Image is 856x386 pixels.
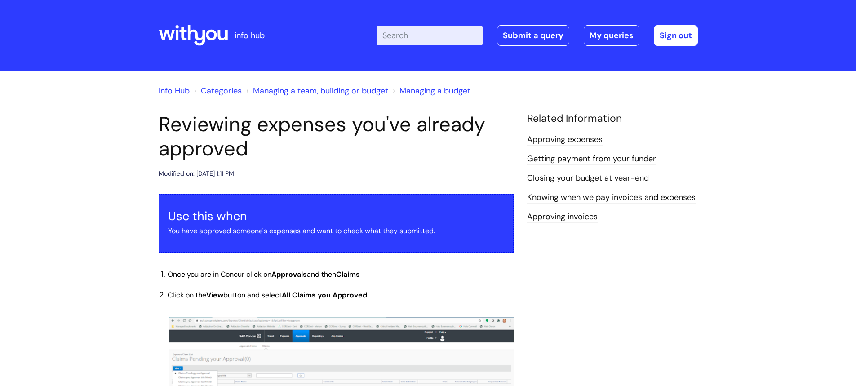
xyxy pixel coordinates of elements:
[390,84,470,98] li: Managing a budget
[282,290,367,300] strong: All Claims you Approved
[244,84,388,98] li: Managing a team, building or budget
[527,192,696,204] a: Knowing when we pay invoices and expenses
[399,85,470,96] a: Managing a budget
[201,85,242,96] a: Categories
[527,153,656,165] a: Getting payment from your funder
[527,173,649,184] a: Closing your budget at year-end
[584,25,639,46] a: My queries
[192,84,242,98] li: Solution home
[497,25,569,46] a: Submit a query
[377,25,698,46] div: | -
[271,270,307,279] strong: Approvals
[235,28,265,43] p: info hub
[159,85,190,96] a: Info Hub
[168,226,435,235] span: You have approved someone's expenses and want to check what they submitted.
[654,25,698,46] a: Sign out
[168,290,367,300] span: Click on the button and select
[159,112,514,161] h1: Reviewing expenses you've already approved
[336,270,360,279] strong: Claims
[377,26,483,45] input: Search
[168,209,504,223] h3: Use this when
[527,134,603,146] a: Approving expenses
[527,112,698,125] h4: Related Information
[168,270,360,279] span: Once you are in Concur click on and then
[206,290,223,300] strong: View
[253,85,388,96] a: Managing a team, building or budget
[527,211,598,223] a: Approving invoices
[159,168,234,179] div: Modified on: [DATE] 1:11 PM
